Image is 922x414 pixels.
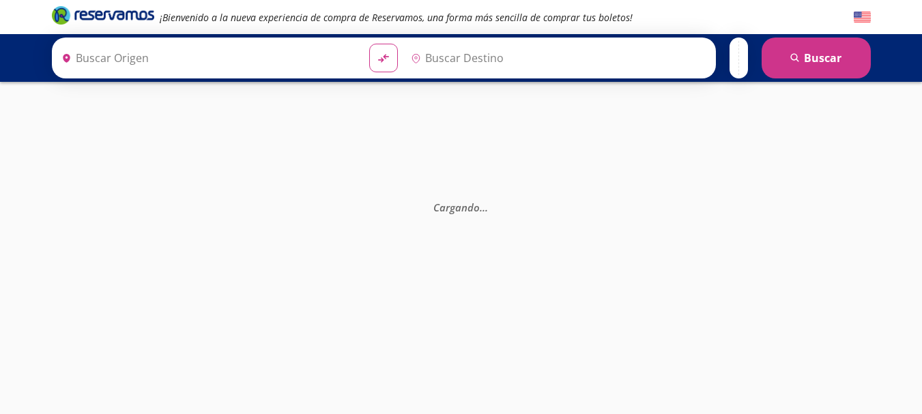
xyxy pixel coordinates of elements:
[52,5,154,29] a: Brand Logo
[56,41,359,75] input: Buscar Origen
[854,9,871,26] button: English
[482,200,485,213] span: .
[762,38,871,78] button: Buscar
[160,11,633,24] em: ¡Bienvenido a la nueva experiencia de compra de Reservamos, una forma más sencilla de comprar tus...
[485,200,488,213] span: .
[405,41,708,75] input: Buscar Destino
[433,200,488,213] em: Cargando
[52,5,154,25] i: Brand Logo
[480,200,482,213] span: .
